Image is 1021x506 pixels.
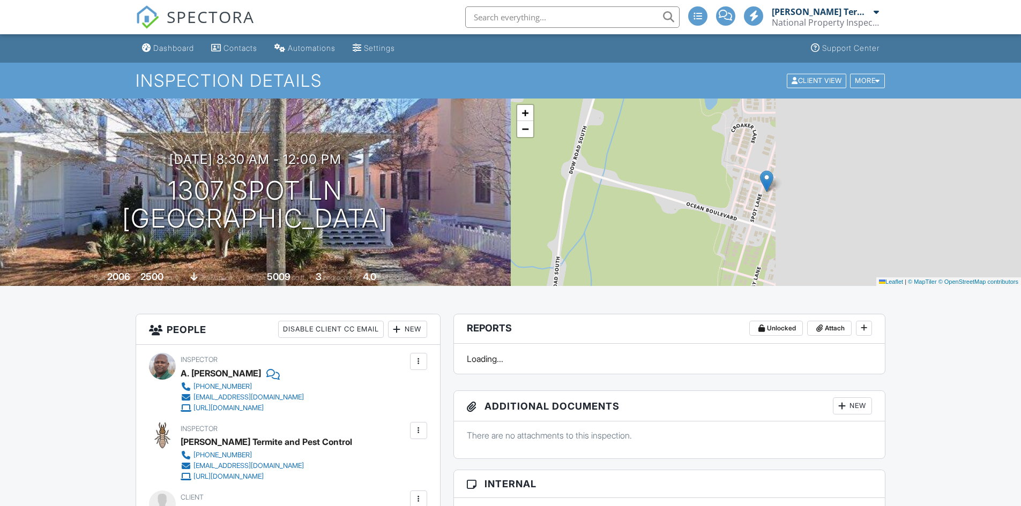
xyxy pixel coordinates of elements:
a: SPECTORA [136,14,255,37]
div: [PHONE_NUMBER] [193,382,252,391]
img: Marker [760,170,773,192]
div: 2006 [107,271,130,282]
a: © OpenStreetMap contributors [938,278,1018,285]
div: [EMAIL_ADDRESS][DOMAIN_NAME] [193,393,304,402]
div: Automations [288,43,336,52]
span: SPECTORA [167,5,255,28]
div: National Property Inspections [772,17,879,28]
div: [URL][DOMAIN_NAME] [193,404,264,412]
a: Zoom out [517,121,533,137]
a: [URL][DOMAIN_NAME] [181,403,304,413]
div: 3 [316,271,322,282]
span: sq.ft. [292,274,305,282]
a: Settings [348,39,399,58]
a: [PHONE_NUMBER] [181,450,344,460]
span: Built [94,274,106,282]
span: + [521,106,528,119]
h3: Additional Documents [454,391,885,421]
span: Lot Size [243,274,265,282]
a: Leaflet [879,278,903,285]
span: crawlspace [199,274,233,282]
div: [PHONE_NUMBER] [193,451,252,459]
a: © MapTiler [908,278,937,285]
h1: Inspection Details [136,71,886,90]
h3: Internal [454,470,885,498]
div: More [850,73,885,88]
div: Dashboard [153,43,194,52]
div: Support Center [822,43,880,52]
div: A. [PERSON_NAME] [181,365,261,381]
a: Zoom in [517,105,533,121]
p: There are no attachments to this inspection. [467,429,873,441]
h3: [DATE] 8:30 am - 12:00 pm [169,152,341,167]
span: bathrooms [378,274,408,282]
div: Disable Client CC Email [278,321,384,338]
a: Support Center [807,39,884,58]
input: Search everything... [465,6,680,28]
div: New [388,321,427,338]
a: [EMAIL_ADDRESS][DOMAIN_NAME] [181,392,304,403]
div: Contacts [223,43,257,52]
span: sq. ft. [165,274,180,282]
div: New [833,397,872,414]
h1: 1307 Spot Ln [GEOGRAPHIC_DATA] [122,177,388,233]
div: [URL][DOMAIN_NAME] [193,472,264,481]
span: − [521,122,528,135]
span: Inspector [181,425,218,433]
a: Contacts [207,39,262,58]
a: Automations (Advanced) [270,39,340,58]
div: Settings [364,43,395,52]
a: Client View [786,76,849,84]
span: Client [181,493,204,501]
div: 4.0 [363,271,376,282]
a: [PHONE_NUMBER] [181,381,304,392]
a: Dashboard [138,39,198,58]
div: 2500 [140,271,163,282]
span: bedrooms [323,274,353,282]
h3: People [136,314,440,345]
span: | [905,278,906,285]
a: [EMAIL_ADDRESS][DOMAIN_NAME] [181,460,344,471]
div: [PERSON_NAME] Termite and Pest Control [181,434,352,450]
div: [PERSON_NAME] Termite and Pest Control [772,6,871,17]
span: Inspector [181,356,218,364]
div: [EMAIL_ADDRESS][DOMAIN_NAME] [193,462,304,470]
img: The Best Home Inspection Software - Spectora [136,5,159,29]
div: 5009 [267,271,290,282]
a: [URL][DOMAIN_NAME] [181,471,344,482]
div: Client View [787,73,846,88]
